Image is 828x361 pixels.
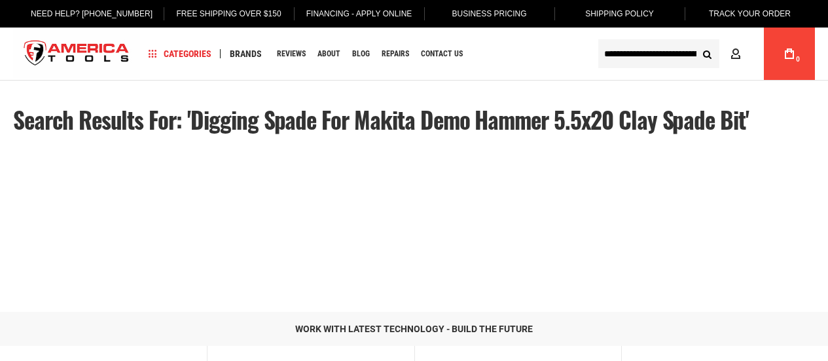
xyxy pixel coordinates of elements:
a: Brands [224,45,268,63]
a: Contact Us [415,45,469,63]
a: Reviews [271,45,312,63]
span: Shipping Policy [585,9,654,18]
span: Brands [230,49,262,58]
span: Search results for: 'digging spade for makita demo hammer 5.5x20 clay spade bit' [13,102,749,136]
button: Search [694,41,719,66]
a: Repairs [376,45,415,63]
span: Blog [352,50,370,58]
a: Blog [346,45,376,63]
span: About [317,50,340,58]
a: About [312,45,346,63]
span: Categories [149,49,211,58]
a: Categories [143,45,217,63]
a: 0 [777,28,802,80]
span: Reviews [277,50,306,58]
img: America Tools [13,29,140,79]
span: Contact Us [421,50,463,58]
span: Repairs [382,50,409,58]
a: store logo [13,29,140,79]
span: 0 [796,56,800,63]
